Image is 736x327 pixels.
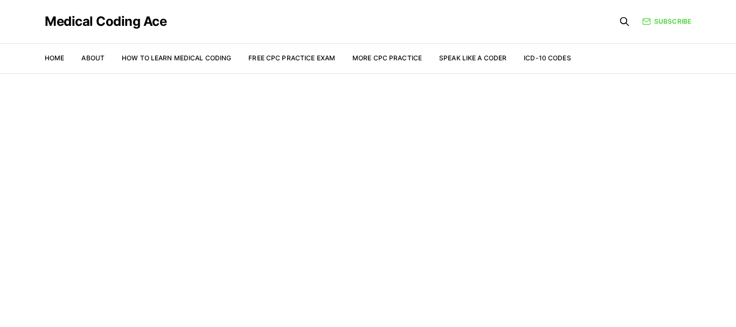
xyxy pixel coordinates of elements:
[45,54,64,62] a: Home
[45,15,166,28] a: Medical Coding Ace
[524,54,571,62] a: ICD-10 Codes
[352,54,422,62] a: More CPC Practice
[248,54,335,62] a: Free CPC Practice Exam
[81,54,105,62] a: About
[439,54,506,62] a: Speak Like a Coder
[642,17,691,26] a: Subscribe
[122,54,231,62] a: How to Learn Medical Coding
